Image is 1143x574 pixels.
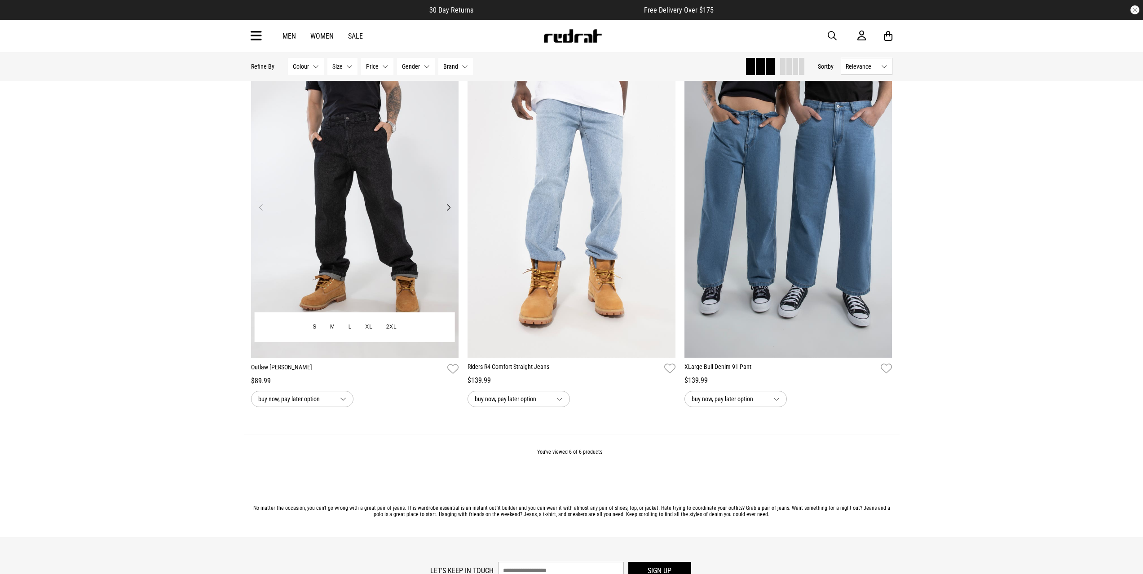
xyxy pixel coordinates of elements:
[306,319,323,335] button: S
[251,363,444,376] a: Outlaw [PERSON_NAME]
[397,58,435,75] button: Gender
[293,63,309,70] span: Colour
[429,6,473,14] span: 30 Day Returns
[841,58,892,75] button: Relevance
[310,32,334,40] a: Women
[828,63,834,70] span: by
[282,32,296,40] a: Men
[251,505,892,517] p: No matter the occasion, you can't go wrong with a great pair of jeans. This wardrobe essential is...
[468,362,661,375] a: Riders R4 Comfort Straight Jeans
[846,63,878,70] span: Relevance
[818,61,834,72] button: Sortby
[443,63,458,70] span: Brand
[402,63,420,70] span: Gender
[348,32,363,40] a: Sale
[468,375,675,386] div: $139.99
[543,29,602,43] img: Redrat logo
[644,6,714,14] span: Free Delivery Over $175
[537,449,602,455] span: You've viewed 6 of 6 products
[251,67,459,358] img: Outlaw Nomad Denim in Blue
[491,5,626,14] iframe: Customer reviews powered by Trustpilot
[342,319,358,335] button: L
[380,319,404,335] button: 2XL
[323,319,342,335] button: M
[475,394,549,404] span: buy now, pay later option
[251,376,459,386] div: $89.99
[468,391,570,407] button: buy now, pay later option
[251,391,353,407] button: buy now, pay later option
[361,58,393,75] button: Price
[692,394,766,404] span: buy now, pay later option
[684,362,878,375] a: XLarge Bull Denim 91 Pant
[438,58,473,75] button: Brand
[684,391,787,407] button: buy now, pay later option
[332,63,343,70] span: Size
[256,202,267,213] button: Previous
[7,4,34,31] button: Open LiveChat chat widget
[684,67,892,358] img: Xlarge Bull Denim 91 Pant in Blue
[288,58,324,75] button: Colour
[443,202,454,213] button: Next
[358,319,379,335] button: XL
[366,63,379,70] span: Price
[327,58,357,75] button: Size
[251,63,274,70] p: Refine By
[258,394,333,404] span: buy now, pay later option
[468,67,675,358] img: Riders R4 Comfort Straight Jeans in Blue
[684,375,892,386] div: $139.99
